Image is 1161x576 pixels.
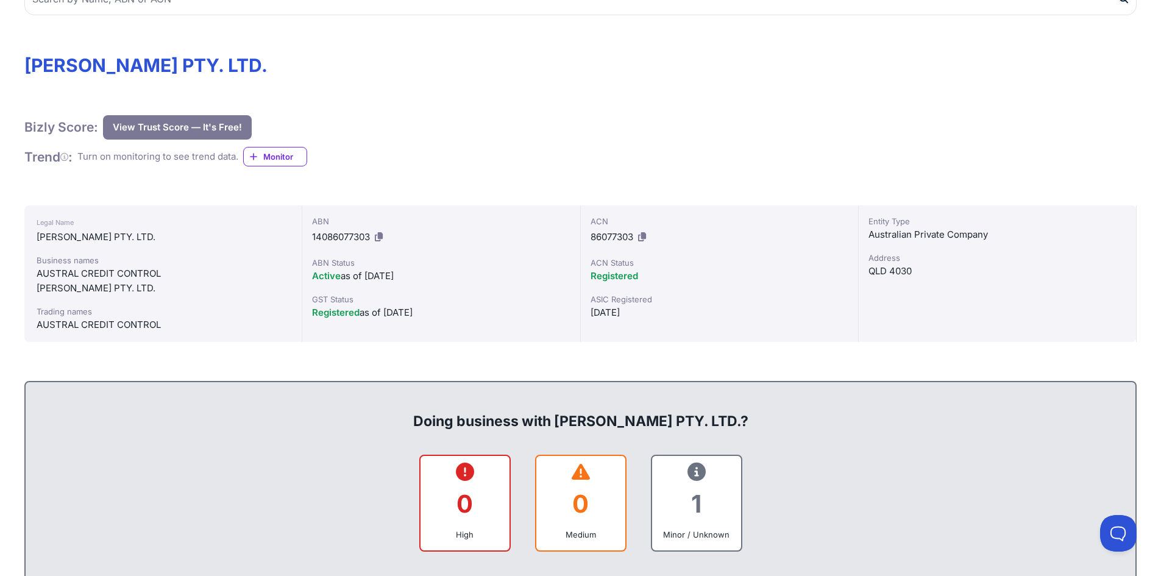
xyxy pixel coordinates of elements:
div: 0 [430,479,500,528]
span: Registered [591,270,638,282]
div: Turn on monitoring to see trend data. [77,150,238,164]
h1: Bizly Score: [24,119,98,135]
h1: Trend : [24,149,73,165]
a: Monitor [243,147,307,166]
span: Registered [312,307,360,318]
div: ASIC Registered [591,293,848,305]
div: Australian Private Company [868,227,1126,242]
span: Monitor [263,151,307,163]
div: Entity Type [868,215,1126,227]
div: Medium [546,528,616,541]
span: Active [312,270,341,282]
div: [PERSON_NAME] PTY. LTD. [37,281,289,296]
iframe: Toggle Customer Support [1100,515,1137,552]
div: Address [868,252,1126,264]
div: AUSTRAL CREDIT CONTROL [37,266,289,281]
div: AUSTRAL CREDIT CONTROL [37,318,289,332]
div: GST Status [312,293,570,305]
div: Doing business with [PERSON_NAME] PTY. LTD.? [38,392,1123,431]
div: 1 [662,479,731,528]
span: 86077303 [591,231,633,243]
div: Legal Name [37,215,289,230]
h1: [PERSON_NAME] PTY. LTD. [24,54,1137,76]
button: View Trust Score — It's Free! [103,115,252,140]
div: Business names [37,254,289,266]
div: QLD 4030 [868,264,1126,279]
div: as of [DATE] [312,305,570,320]
div: as of [DATE] [312,269,570,283]
div: High [430,528,500,541]
div: ABN Status [312,257,570,269]
div: 0 [546,479,616,528]
div: [DATE] [591,305,848,320]
div: Trading names [37,305,289,318]
div: ACN Status [591,257,848,269]
span: 14086077303 [312,231,370,243]
div: ABN [312,215,570,227]
div: Minor / Unknown [662,528,731,541]
div: [PERSON_NAME] PTY. LTD. [37,230,289,244]
div: ACN [591,215,848,227]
